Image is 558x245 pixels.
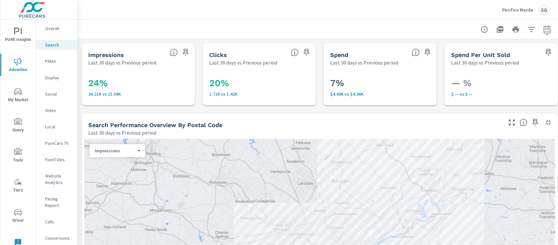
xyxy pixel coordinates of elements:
[525,23,538,36] button: Apply Filters
[209,51,227,58] h5: Clicks
[509,23,522,36] button: Print Report
[36,171,77,187] div: Website Analytics
[36,24,77,33] div: Overall
[2,118,34,134] span: Query
[36,56,77,66] div: PMAX
[2,178,34,194] span: Tier2
[2,208,34,224] span: Driver
[88,91,188,97] p: 26,209 vs 21,094
[36,73,77,83] div: Display
[543,117,554,128] button: Minimize Widget
[45,218,72,225] p: Calls
[36,233,77,243] div: Conversions
[95,148,135,154] p: Impressions
[2,58,34,74] span: Advertise
[330,78,430,89] h3: 7%
[330,51,348,58] h5: Spend
[45,196,72,209] p: Pacing Report
[2,88,34,104] span: My Market
[291,48,299,56] span: The number of times an ad was clicked by a consumer.
[170,48,178,56] span: The number of times an ad was shown on your behalf.
[88,78,188,89] h3: 24%
[45,235,72,241] p: Conversions
[520,119,528,126] span: Understand Search performance data by postal code. Individual postal codes can be selected and ex...
[45,25,72,32] p: Overall
[88,122,222,128] h5: Search Performance Overview By Postal Code
[36,155,77,164] div: Fixed Ops
[90,148,140,154] div: Impressions
[45,74,72,81] p: Display
[494,23,507,36] button: "Export Report to PDF"
[45,42,72,48] p: Search
[543,47,554,58] span: Save this to your personalized report
[36,122,77,132] div: Local
[2,28,34,44] span: PURE Insights
[45,58,72,65] p: PMAX
[209,91,309,97] p: 1,706 vs 1,419
[507,117,517,128] button: Make Fullscreen
[88,51,124,58] h5: Impressions
[88,59,156,66] p: Last 30 days vs Previous period
[502,7,533,13] p: Pacifico Mazda
[451,91,551,97] p: $ — vs $ —
[451,78,551,89] h3: — %
[36,194,77,210] div: Pacing Report
[451,59,519,66] p: Last 30 days vs Previous period
[209,59,277,66] p: Last 30 days vs Previous period
[45,91,72,97] p: Social
[45,173,72,186] p: Website Analytics
[538,4,550,16] div: SG
[36,138,77,148] div: PureCars TV
[180,47,191,58] span: Save this to your personalized report
[36,217,77,227] div: Calls
[45,140,72,146] p: PureCars TV
[2,148,34,164] span: Tools
[541,23,554,36] button: Select Date Range
[36,40,77,50] div: Search
[36,89,77,99] div: Social
[422,47,433,58] span: Save this to your personalized report
[88,129,156,137] p: Last 30 days vs Previous period
[209,78,309,89] h3: 20%
[36,105,77,115] div: Video
[451,51,510,58] h5: Spend Per Unit Sold
[412,48,420,56] span: The amount of money spent on advertising during the period.
[45,156,72,163] p: Fixed Ops
[45,107,72,114] p: Video
[330,59,398,66] p: Last 30 days vs Previous period
[530,117,541,128] span: Save this to your personalized report
[45,123,72,130] p: Local
[330,91,430,97] p: $4,680 vs $4,364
